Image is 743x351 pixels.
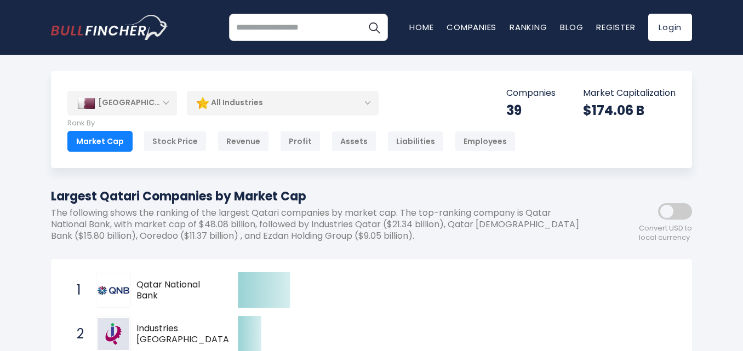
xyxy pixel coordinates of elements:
img: bullfincher logo [51,15,169,40]
div: Stock Price [144,131,207,152]
p: Companies [506,88,556,99]
a: Ranking [510,21,547,33]
div: $174.06 B [583,102,676,119]
a: Companies [447,21,496,33]
div: Employees [455,131,516,152]
a: Go to homepage [51,15,169,40]
div: Market Cap [67,131,133,152]
button: Search [361,14,388,41]
img: Industries Qatar [98,318,129,350]
span: Qatar National Bank [136,279,219,302]
span: Industries [GEOGRAPHIC_DATA] [136,323,233,346]
p: The following shows the ranking of the largest Qatari companies by market cap. The top-ranking co... [51,208,593,241]
a: Home [409,21,433,33]
p: Market Capitalization [583,88,676,99]
span: 1 [71,281,82,300]
img: Qatar National Bank [98,286,129,295]
p: Rank By [67,119,516,128]
h1: Largest Qatari Companies by Market Cap [51,187,593,205]
div: Revenue [218,131,269,152]
div: [GEOGRAPHIC_DATA] [67,91,177,115]
a: Blog [560,21,583,33]
div: Profit [280,131,321,152]
a: Register [596,21,635,33]
div: Assets [332,131,376,152]
span: Convert USD to local currency [639,224,692,243]
div: 39 [506,102,556,119]
a: Login [648,14,692,41]
span: 2 [71,325,82,343]
div: Liabilities [387,131,444,152]
div: All Industries [187,90,379,116]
